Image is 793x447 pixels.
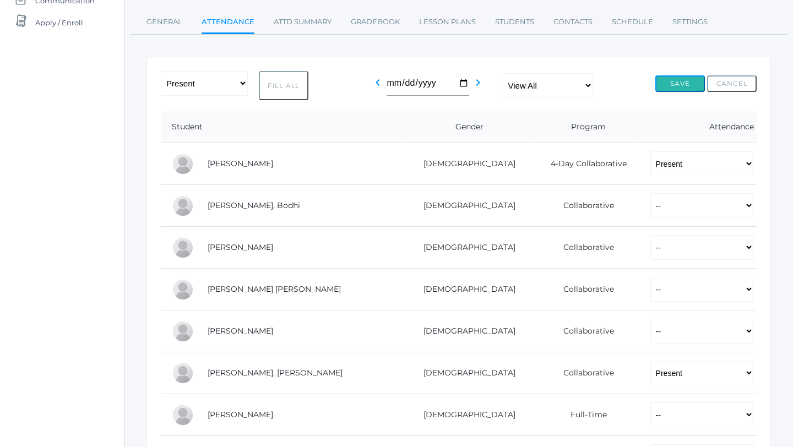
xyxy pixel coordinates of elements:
[530,352,639,394] td: Collaborative
[371,81,384,91] a: chevron_left
[401,227,530,269] td: [DEMOGRAPHIC_DATA]
[172,153,194,175] div: Maia Canan
[639,111,757,143] th: Attendance
[371,76,384,89] i: chevron_left
[161,111,401,143] th: Student
[208,200,300,210] a: [PERSON_NAME], Bodhi
[401,352,530,394] td: [DEMOGRAPHIC_DATA]
[172,320,194,342] div: William Hamilton
[530,310,639,352] td: Collaborative
[672,11,708,33] a: Settings
[35,12,83,34] span: Apply / Enroll
[172,195,194,217] div: Bodhi Dreher
[655,75,705,92] button: Save
[274,11,332,33] a: Attd Summary
[401,310,530,352] td: [DEMOGRAPHIC_DATA]
[471,76,485,89] i: chevron_right
[401,111,530,143] th: Gender
[202,11,254,35] a: Attendance
[208,368,343,378] a: [PERSON_NAME], [PERSON_NAME]
[530,185,639,227] td: Collaborative
[530,227,639,269] td: Collaborative
[146,11,182,33] a: General
[553,11,593,33] a: Contacts
[208,326,273,336] a: [PERSON_NAME]
[172,279,194,301] div: Annie Grace Gregg
[401,143,530,185] td: [DEMOGRAPHIC_DATA]
[471,81,485,91] a: chevron_right
[401,269,530,310] td: [DEMOGRAPHIC_DATA]
[208,159,273,168] a: [PERSON_NAME]
[495,11,534,33] a: Students
[172,237,194,259] div: Charles Fox
[530,111,639,143] th: Program
[530,143,639,185] td: 4-Day Collaborative
[172,362,194,384] div: Stone Haynes
[172,404,194,426] div: Hannah Hrehniy
[208,410,273,419] a: [PERSON_NAME]
[530,269,639,310] td: Collaborative
[401,185,530,227] td: [DEMOGRAPHIC_DATA]
[401,394,530,436] td: [DEMOGRAPHIC_DATA]
[351,11,400,33] a: Gradebook
[419,11,476,33] a: Lesson Plans
[208,242,273,252] a: [PERSON_NAME]
[612,11,653,33] a: Schedule
[208,284,341,294] a: [PERSON_NAME] [PERSON_NAME]
[707,75,757,92] button: Cancel
[259,71,308,100] button: Fill All
[530,394,639,436] td: Full-Time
